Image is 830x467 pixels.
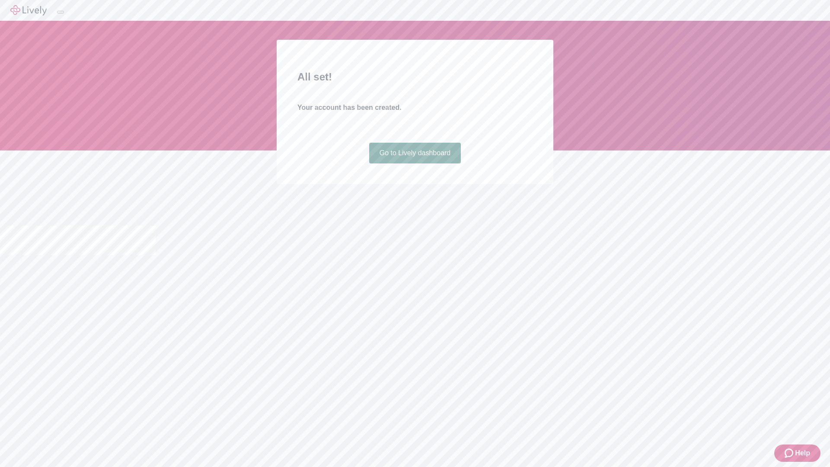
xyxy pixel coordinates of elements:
[774,445,820,462] button: Zendesk support iconHelp
[369,143,461,163] a: Go to Lively dashboard
[795,448,810,458] span: Help
[57,11,64,13] button: Log out
[297,69,533,85] h2: All set!
[297,102,533,113] h4: Your account has been created.
[10,5,47,16] img: Lively
[785,448,795,458] svg: Zendesk support icon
